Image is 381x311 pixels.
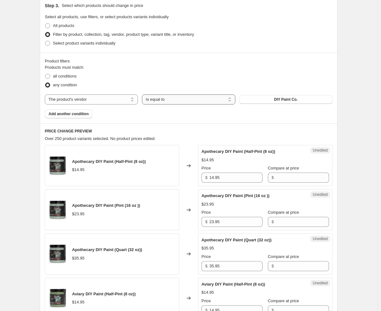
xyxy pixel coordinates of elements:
span: $ [205,264,207,268]
span: Price [201,298,211,303]
span: Apothecary DIY Paint (Pint (16 oz )) [201,193,269,198]
span: All products [53,23,74,28]
h2: Step 3. [45,3,59,9]
span: Compare at price [268,210,299,215]
span: Apothecary DIY Paint (Quart (32 oz)) [72,247,142,252]
img: aviary-8-oz-debbi-designs-diary-diy-paint-the-painted-heirloom_80x.png [48,289,67,308]
div: Product filters [45,58,332,64]
span: $ [272,175,274,180]
div: $14.95 [201,289,214,296]
img: apothecary-debbi-designs-diary-diy-paint-the-painted-heirloom_80x.png [48,201,67,219]
img: apothecary-debbi-designs-diary-diy-paint-the-painted-heirloom_80x.png [48,244,67,263]
span: Compare at price [268,254,299,259]
span: Unedited [313,192,328,197]
span: Price [201,210,211,215]
span: Compare at price [268,298,299,303]
p: Select which products should change in price [62,3,143,9]
span: $ [272,264,274,268]
span: Unedited [313,281,328,286]
img: apothecary-debbi-designs-diary-diy-paint-the-painted-heirloom_80x.png [48,156,67,175]
span: Select product variants individually [53,41,115,46]
span: Unedited [313,148,328,153]
span: Unedited [313,236,328,241]
span: all conditions [53,74,76,78]
button: Add another condition [45,110,92,118]
span: any condition [53,83,77,87]
span: Price [201,254,211,259]
span: Over 250 product variants selected. No product prices edited: [45,136,155,141]
span: Apothecary DIY Paint (Quart (32 oz)) [201,238,272,242]
h6: PRICE CHANGE PREVIEW [45,129,332,134]
div: $23.95 [72,211,85,217]
span: Apothecary DIY Paint (Half-Pint (8 oz)) [72,159,146,164]
span: Aviary DIY Paint (Half-Pint (8 oz)) [201,282,265,287]
span: $ [205,219,207,224]
span: Apothecary DIY Paint (Half-Pint (8 oz)) [201,149,275,154]
span: Aviary DIY Paint (Half-Pint (8 oz)) [72,292,136,296]
div: $14.95 [201,157,214,163]
div: $23.95 [201,201,214,207]
span: Price [201,166,211,170]
span: Select all products, use filters, or select products variants individually [45,14,169,19]
span: Products must match: [45,65,84,70]
div: $35.95 [201,245,214,251]
span: Compare at price [268,166,299,170]
div: $14.95 [72,299,85,305]
span: $ [205,175,207,180]
div: $35.95 [72,255,85,261]
span: DIY Paint Co. [274,97,298,102]
div: $14.95 [72,167,85,173]
span: $ [272,219,274,224]
span: Add another condition [49,111,89,116]
button: DIY Paint Co. [239,95,332,104]
span: Apothecary DIY Paint (Pint (16 oz )) [72,203,140,208]
span: Filter by product, collection, tag, vendor, product type, variant title, or inventory [53,32,194,37]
